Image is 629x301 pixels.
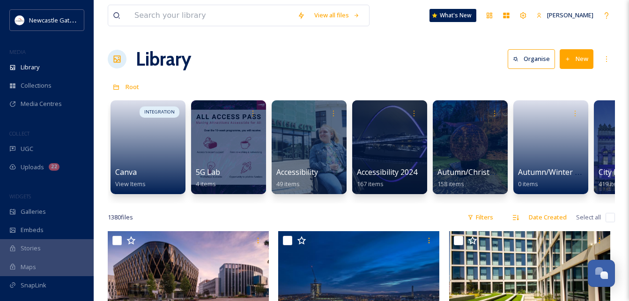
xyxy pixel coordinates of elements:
[108,213,133,222] span: 1380 file s
[276,167,318,177] span: Accessibility
[547,11,593,19] span: [PERSON_NAME]
[21,81,52,90] span: Collections
[524,208,571,226] div: Date Created
[508,49,560,68] a: Organise
[437,180,464,188] span: 158 items
[21,99,62,108] span: Media Centres
[588,260,615,287] button: Open Chat
[532,6,598,24] a: [PERSON_NAME]
[276,180,300,188] span: 49 items
[196,180,216,188] span: 4 items
[15,15,24,25] img: DqD9wEUd_400x400.jpg
[144,109,175,115] span: INTEGRATION
[9,48,26,55] span: MEDIA
[560,49,593,68] button: New
[9,130,30,137] span: COLLECT
[437,168,552,188] a: Autumn/Christmas Campaign 25158 items
[21,207,46,216] span: Galleries
[29,15,115,24] span: Newcastle Gateshead Initiative
[115,180,146,188] span: View Items
[357,168,417,188] a: Accessibility 2024167 items
[437,167,552,177] span: Autumn/Christmas Campaign 25
[115,167,137,177] span: Canva
[108,96,188,194] a: INTEGRATIONCanvaView Items
[576,213,601,222] span: Select all
[21,281,46,290] span: SnapLink
[357,167,417,177] span: Accessibility 2024
[276,168,318,188] a: Accessibility49 items
[9,193,31,200] span: WIDGETS
[49,163,59,171] div: 22
[196,168,220,188] a: 5G Lab4 items
[599,180,625,188] span: 419 items
[21,263,36,271] span: Maps
[463,208,498,226] div: Filters
[310,6,364,24] a: View all files
[126,83,139,91] span: Root
[518,180,538,188] span: 0 items
[21,244,41,253] span: Stories
[126,81,139,92] a: Root
[21,163,44,172] span: Uploads
[429,9,476,22] a: What's New
[196,167,220,177] span: 5G Lab
[21,144,33,153] span: UGC
[508,49,555,68] button: Organise
[130,5,293,26] input: Search your library
[136,45,191,73] a: Library
[21,63,39,72] span: Library
[21,226,44,234] span: Embeds
[357,180,384,188] span: 167 items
